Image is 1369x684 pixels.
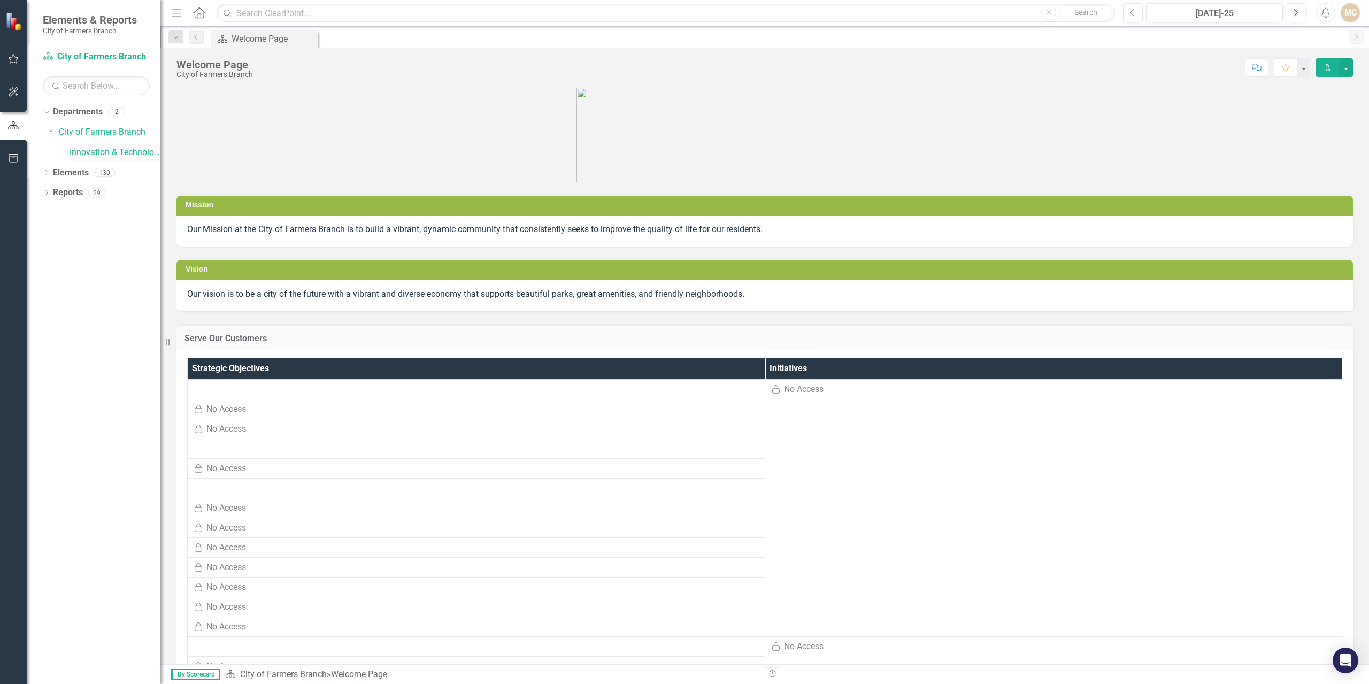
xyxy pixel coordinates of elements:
[70,147,160,159] a: Innovation & Technology
[53,187,83,199] a: Reports
[53,167,89,179] a: Elements
[176,71,253,79] div: City of Farmers Branch
[1074,8,1097,17] span: Search
[1150,7,1279,20] div: [DATE]-25
[43,26,137,35] small: City of Farmers Branch
[784,383,824,396] div: No Access
[217,4,1115,22] input: Search ClearPoint...
[94,168,115,177] div: 130
[232,32,316,45] div: Welcome Page
[206,423,246,435] div: No Access
[206,621,246,633] div: No Access
[1341,3,1360,22] button: MC
[1059,5,1112,20] button: Search
[206,562,246,574] div: No Access
[88,188,105,197] div: 29
[206,502,246,514] div: No Access
[206,463,246,475] div: No Access
[206,542,246,554] div: No Access
[171,669,220,680] span: By Scorecard
[206,522,246,534] div: No Access
[206,403,246,416] div: No Access
[5,12,24,30] img: ClearPoint Strategy
[240,669,327,679] a: City of Farmers Branch
[59,126,160,139] a: City of Farmers Branch
[43,51,150,63] a: City of Farmers Branch
[108,107,125,117] div: 2
[331,669,387,679] div: Welcome Page
[784,641,824,653] div: No Access
[206,601,246,613] div: No Access
[186,265,1348,273] h3: Vision
[187,224,1342,236] p: Our Mission at the City of Farmers Branch is to build a vibrant, dynamic community that consisten...
[225,668,757,681] div: »
[1146,3,1283,22] button: [DATE]-25
[176,59,253,71] div: Welcome Page
[576,88,953,182] img: image.png
[184,334,1345,343] h3: Serve Our Customers
[186,201,1348,209] h3: Mission
[43,13,137,26] span: Elements & Reports
[53,106,103,118] a: Departments
[206,660,246,673] div: No Access
[1333,648,1358,673] div: Open Intercom Messenger
[214,32,316,45] a: Welcome Page
[43,76,150,95] input: Search Below...
[187,288,1342,301] p: Our vision is to be a city of the future with a vibrant and diverse economy that supports beautif...
[206,581,246,594] div: No Access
